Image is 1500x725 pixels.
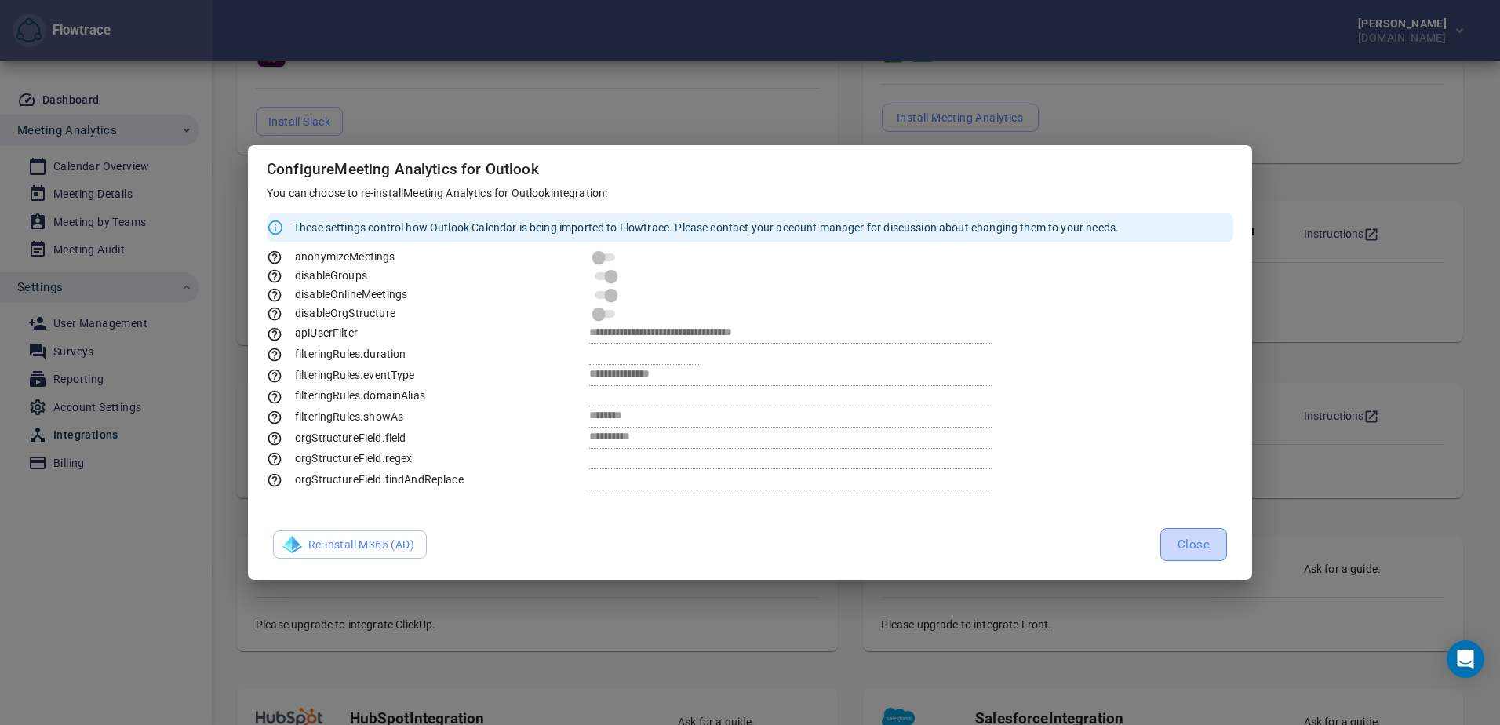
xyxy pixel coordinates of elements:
div: Open Intercom Messenger [1447,640,1484,678]
span: Meeting duration in minutes filter at the API fetch stage (data filter) [267,348,406,360]
span: disableOnlineMeetings [267,288,407,301]
button: Close [1160,528,1227,561]
h5: Configure Meeting Analytics for Outlook [267,161,1233,179]
span: Applies a regex rule to org structure field(s) at the API fetch stage (data filter) [267,452,412,465]
span: filteringRules.showAs [267,410,403,423]
span: Org structure field to use at the API fetch stage (supports multi-field construct) - Example: "de... [267,432,406,444]
p: You can choose to re-install Meeting Analytics for Outlook integration: [267,185,1233,201]
span: Anonymize all meeting subjects at the API fetch stage (privacy filter) [267,250,395,263]
span: Disable org structure resolution at the API fetch stage (privacy filter) [267,307,395,319]
button: LogoRe-install M365 (AD) [273,530,427,559]
span: filteringRules.eventType [267,369,415,381]
div: These settings control how Outlook Calendar is being imported to Flowtrace. Please contact your a... [293,213,1119,242]
span: Close [1178,534,1210,555]
span: Filter users by group name or object ID (user data filter) - Example: "flowtrace-pilot-users@comp... [267,326,358,339]
span: Disable group resolution at the API fetch stage [267,269,367,282]
span: orgStructureField.findAndReplace [267,473,464,486]
span: Re-install M365 (AD) [286,535,414,555]
img: Logo [282,536,302,554]
span: filteringRules.domainAlias [267,389,425,402]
